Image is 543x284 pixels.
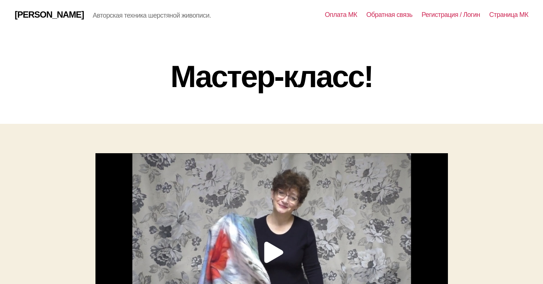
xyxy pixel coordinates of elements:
a: Обратная связь [366,11,413,19]
a: [PERSON_NAME] [15,10,84,19]
div: Авторская техника шерстяной живописи. [93,12,211,19]
a: Страница МК [489,11,528,19]
a: Регистрация / Логин [421,11,480,19]
h1: Мастер-класс! [88,59,455,94]
nav: Horizontal [325,11,528,19]
a: Оплата МК [325,11,357,19]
